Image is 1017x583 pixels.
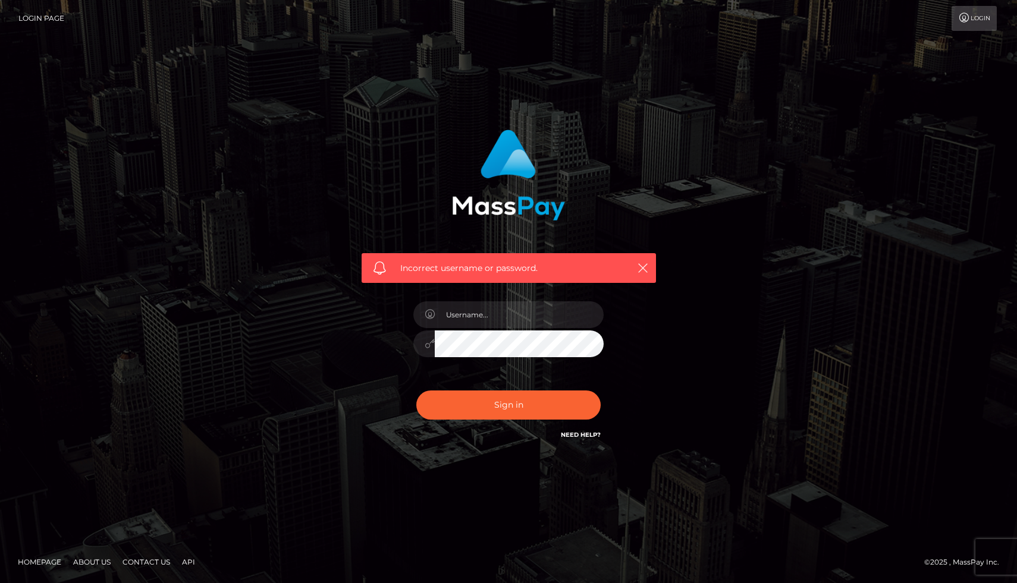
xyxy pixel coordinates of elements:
[13,553,66,571] a: Homepage
[924,556,1008,569] div: © 2025 , MassPay Inc.
[952,6,997,31] a: Login
[416,390,601,420] button: Sign in
[452,130,565,220] img: MassPay Login
[68,553,115,571] a: About Us
[18,6,64,31] a: Login Page
[561,431,601,439] a: Need Help?
[400,262,617,275] span: Incorrect username or password.
[435,301,604,328] input: Username...
[177,553,200,571] a: API
[118,553,175,571] a: Contact Us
